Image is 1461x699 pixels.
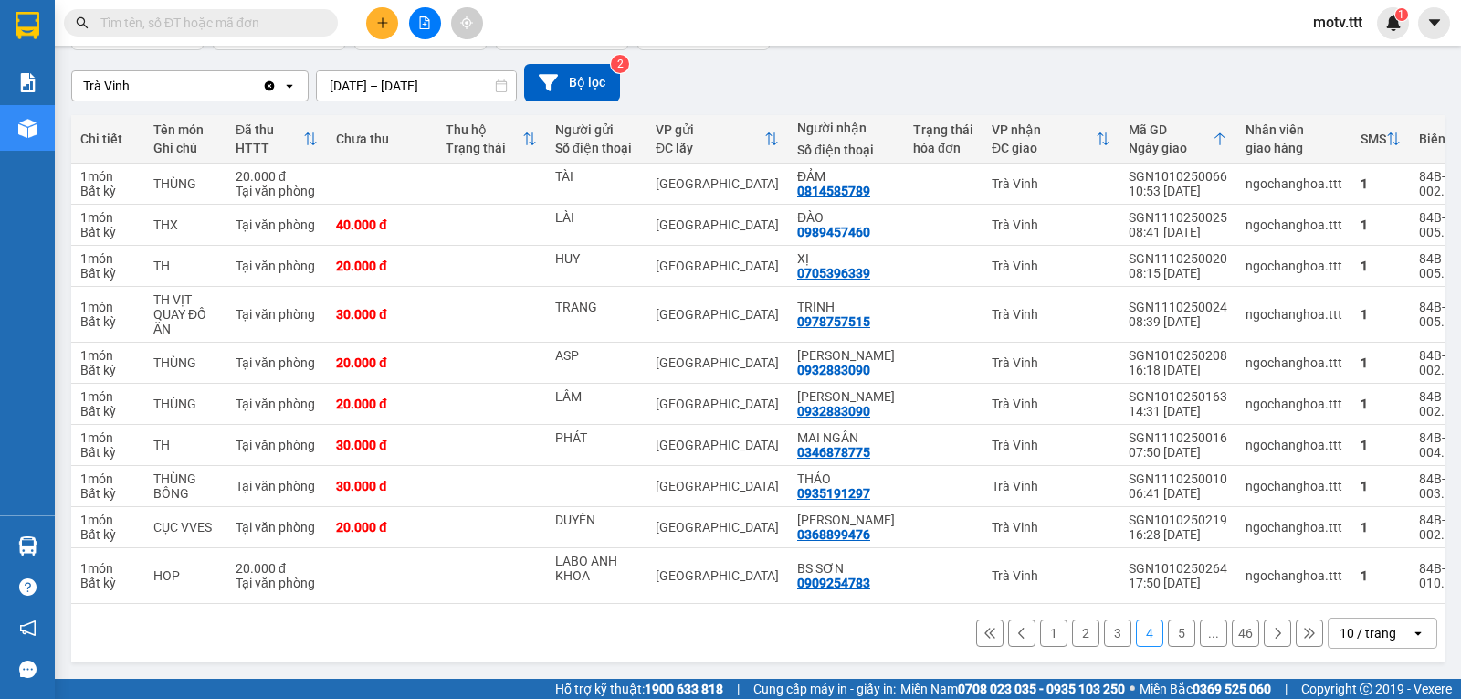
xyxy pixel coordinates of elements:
div: [GEOGRAPHIC_DATA] [656,568,779,583]
div: Trà Vinh [992,479,1110,493]
input: Tìm tên, số ĐT hoặc mã đơn [100,13,316,33]
div: 16:18 [DATE] [1129,363,1227,377]
div: THÙNG BÔNG [153,471,217,501]
div: 0814585789 [797,184,870,198]
div: Bất kỳ [80,266,135,281]
div: Trà Vinh [992,259,1110,273]
div: 1 [1361,397,1401,411]
div: Tại văn phòng [236,184,318,198]
div: 1 [1361,520,1401,535]
div: 20.000 đ [336,259,427,273]
div: ngochanghoa.ttt [1246,568,1342,583]
div: ngochanghoa.ttt [1246,217,1342,232]
button: 5 [1168,620,1195,647]
div: Chưa thu [336,132,427,146]
img: warehouse-icon [18,119,37,138]
div: 06:41 [DATE] [1129,486,1227,501]
div: Tại văn phòng [236,217,318,232]
div: 0368899476 [797,527,870,542]
div: 30.000 đ [336,479,427,493]
div: TH [153,259,217,273]
div: TH VỊT QUAY ĐỒ ĂN [153,292,217,336]
div: Mã GD [1129,122,1213,137]
span: Hỗ trợ kỹ thuật: [555,679,723,699]
div: 1 [1361,176,1401,191]
div: ngochanghoa.ttt [1246,520,1342,535]
div: [GEOGRAPHIC_DATA] [656,259,779,273]
div: Đã thu [236,122,303,137]
div: Bất kỳ [80,404,135,418]
img: logo-vxr [16,12,39,39]
div: Nhân viên [1246,122,1342,137]
div: TRANG [555,300,637,314]
div: ngochanghoa.ttt [1246,259,1342,273]
div: 16:28 [DATE] [1129,527,1227,542]
div: SGN1110250010 [1129,471,1227,486]
span: file-add [418,16,431,29]
input: Selected Trà Vinh. [131,77,133,95]
div: ngochanghoa.ttt [1246,176,1342,191]
div: 08:15 [DATE] [1129,266,1227,281]
div: 1 món [80,251,135,266]
div: Tại văn phòng [236,438,318,452]
div: Bất kỳ [80,363,135,377]
div: LÂM [555,389,637,404]
div: HOP [153,568,217,583]
div: 0932883090 [797,363,870,377]
div: XỊ [797,251,895,266]
div: TH [153,438,217,452]
div: 1 [1361,259,1401,273]
div: PHÚ HÒA [797,348,895,363]
div: Thu hộ [446,122,522,137]
div: Tại văn phòng [236,307,318,322]
div: 1 [1361,217,1401,232]
img: solution-icon [18,73,37,92]
div: Trà Vinh [992,176,1110,191]
div: 0932883090 [797,404,870,418]
span: question-circle [19,578,37,596]
button: 3 [1104,620,1131,647]
button: 4 [1136,620,1163,647]
div: VP gửi [656,122,764,137]
div: Số điện thoại [555,141,637,155]
div: HTTT [236,141,303,155]
div: CỤC VVES [153,520,217,535]
div: 30.000 đ [336,438,427,452]
div: 20.000 đ [236,169,318,184]
div: THÙNG [153,397,217,411]
div: 1 [1361,355,1401,370]
span: Miền Bắc [1140,679,1271,699]
div: 1 [1361,479,1401,493]
button: file-add [409,7,441,39]
button: aim [451,7,483,39]
div: Tại văn phòng [236,520,318,535]
div: TRINH [797,300,895,314]
th: Toggle SortBy [983,115,1119,164]
img: warehouse-icon [18,536,37,556]
div: 0935191297 [797,486,870,501]
strong: 0708 023 035 - 0935 103 250 [958,682,1125,696]
div: 10:53 [DATE] [1129,184,1227,198]
button: Bộ lọc [524,64,620,101]
div: Người gửi [555,122,637,137]
div: SGN1110250016 [1129,430,1227,445]
div: giao hàng [1246,141,1342,155]
th: Toggle SortBy [436,115,546,164]
div: 1 món [80,169,135,184]
svg: Clear value [262,79,277,93]
div: Trà Vinh [992,438,1110,452]
th: Toggle SortBy [646,115,788,164]
span: Cung cấp máy in - giấy in: [753,679,896,699]
div: HỒNG THUÝ [797,513,895,527]
div: Bất kỳ [80,576,135,590]
div: 0346878775 [797,445,870,460]
th: Toggle SortBy [226,115,327,164]
div: 0705396339 [797,266,870,281]
th: Toggle SortBy [1119,115,1236,164]
div: Trà Vinh [992,397,1110,411]
div: SGN1010250264 [1129,561,1227,576]
div: [GEOGRAPHIC_DATA] [656,520,779,535]
div: SGN1010250219 [1129,513,1227,527]
div: Ghi chú [153,141,217,155]
img: icon-new-feature [1385,15,1402,31]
